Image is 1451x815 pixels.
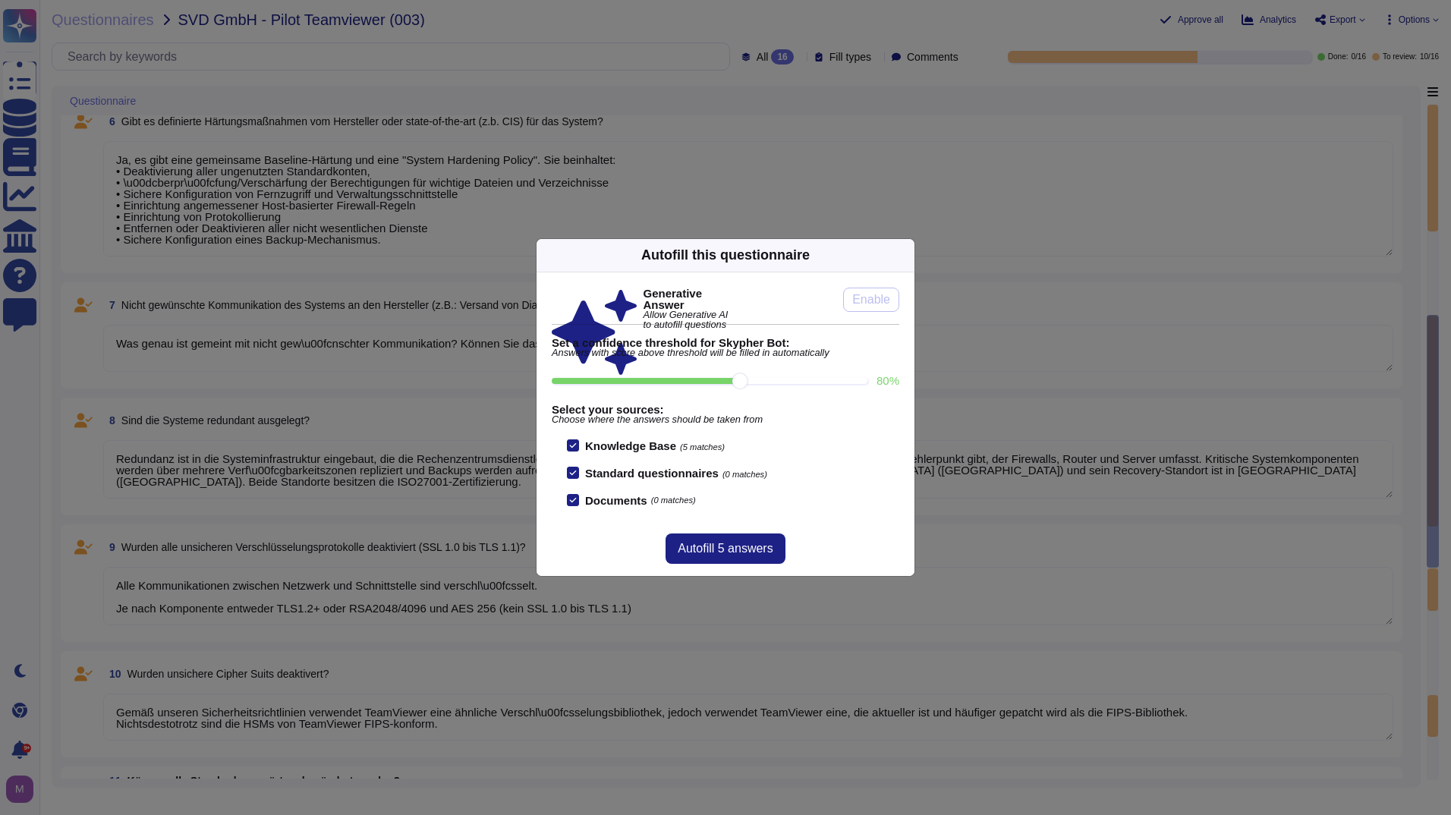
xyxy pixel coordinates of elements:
[552,337,899,348] b: Set a confidence threshold for Skypher Bot:
[585,467,719,480] b: Standard questionnaires
[552,415,899,425] span: Choose where the answers should be taken from
[585,495,647,506] b: Documents
[641,245,810,266] div: Autofill this questionnaire
[644,288,729,310] b: Generative Answer
[552,348,899,358] span: Answers with score above threshold will be filled in automatically
[651,496,696,505] span: (0 matches)
[644,310,729,330] span: Allow Generative AI to autofill questions
[852,294,890,306] span: Enable
[678,543,773,555] span: Autofill 5 answers
[722,470,767,479] span: (0 matches)
[552,404,899,415] b: Select your sources:
[843,288,899,312] button: Enable
[877,375,899,386] label: 80 %
[680,442,725,452] span: (5 matches)
[585,439,676,452] b: Knowledge Base
[666,533,785,564] button: Autofill 5 answers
